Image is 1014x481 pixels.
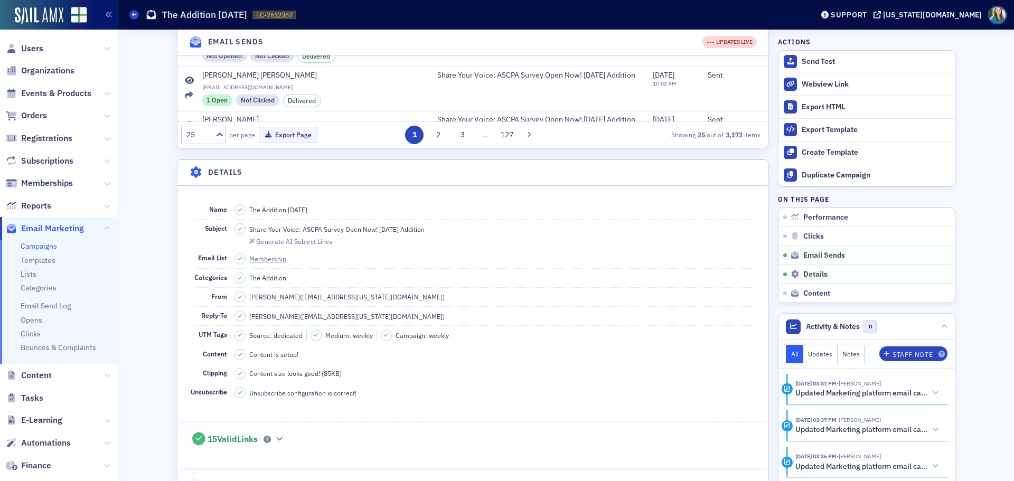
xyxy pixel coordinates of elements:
[21,343,96,352] a: Bounces & Complaints
[249,369,342,378] span: Content size looks good! (85KB)
[708,115,760,125] div: Sent
[6,43,43,54] a: Users
[988,6,1007,24] span: Profile
[21,155,73,167] span: Subscriptions
[21,43,43,54] span: Users
[21,133,72,144] span: Registrations
[6,200,51,212] a: Reports
[21,256,55,265] a: Templates
[795,425,940,436] button: Updated Marketing platform email campaign: The Addition [DATE]
[249,224,425,234] span: Share Your Voice: ASCPA Survey Open Now! [DATE] Addition
[837,416,881,423] span: Helen Oglesby
[778,37,811,46] h4: Actions
[795,380,837,387] time: 9/8/2025 03:51 PM
[6,65,74,77] a: Organizations
[249,292,445,301] span: [PERSON_NAME] ( [EMAIL_ADDRESS][US_STATE][DOMAIN_NAME] )
[71,7,87,23] img: SailAMX
[6,177,73,189] a: Memberships
[863,320,877,333] span: 0
[202,71,317,80] div: [PERSON_NAME] [PERSON_NAME]
[6,437,71,449] a: Automations
[191,388,227,396] span: Unsubscribe
[249,388,356,398] span: Unsubscribe configuration is correct!
[6,460,51,471] a: Finance
[21,370,52,381] span: Content
[21,200,51,212] span: Reports
[6,223,84,234] a: Email Marketing
[21,88,91,99] span: Events & Products
[806,321,860,332] span: Activity & Notes
[453,126,472,144] button: 3
[21,460,51,471] span: Finance
[203,369,227,377] span: Clipping
[249,273,286,282] div: The Addition
[229,130,255,139] label: per page
[21,392,43,404] span: Tasks
[778,96,955,118] a: Export HTML
[874,11,985,18] button: [US_STATE][DOMAIN_NAME]
[202,71,422,80] a: [PERSON_NAME] [PERSON_NAME]
[202,84,422,91] span: [EMAIL_ADDRESS][DOMAIN_NAME]
[202,115,259,125] div: [PERSON_NAME]
[21,223,84,234] span: Email Marketing
[186,129,210,140] div: 25
[795,389,927,398] h5: Updated Marketing platform email campaign: The Addition [DATE]
[202,95,233,106] div: 1 Open
[250,50,294,62] div: Not Clicked
[653,115,674,124] span: [DATE]
[6,392,43,404] a: Tasks
[15,7,63,24] a: SailAMX
[795,461,940,472] button: Updated Marketing platform email campaign: The Addition [DATE]
[6,110,47,121] a: Orders
[249,235,333,245] button: Generate AI Subject Lines
[437,71,635,80] span: Share Your Voice: ASCPA Survey Open Now! [DATE] Addition
[837,380,881,387] span: Helen Oglesby
[249,331,303,340] span: Source: dedicated
[297,50,336,63] div: Delivered
[21,283,57,293] a: Categories
[396,331,449,340] span: Campaign: weekly
[202,50,247,62] div: Not Opened
[575,130,761,139] div: Showing out of items
[21,315,42,325] a: Opens
[203,350,227,358] span: Content
[778,73,955,96] a: Webview Link
[653,70,674,80] span: [DATE]
[21,269,36,279] a: Lists
[6,88,91,99] a: Events & Products
[696,130,707,139] strong: 25
[21,110,47,121] span: Orders
[208,434,258,445] span: 15 Valid Links
[803,213,848,222] span: Performance
[21,177,73,189] span: Memberships
[209,205,227,213] span: Name
[795,416,837,423] time: 9/8/2025 03:37 PM
[201,311,227,319] span: Reply-To
[6,414,62,426] a: E-Learning
[782,420,793,431] div: Activity
[249,205,307,214] span: The Addition [DATE]
[21,65,74,77] span: Organizations
[802,171,950,180] div: Duplicate Campaign
[497,126,516,144] button: 127
[795,388,940,399] button: Updated Marketing platform email campaign: The Addition [DATE]
[21,329,41,338] a: Clicks
[803,345,838,363] button: Updates
[883,10,982,20] div: [US_STATE][DOMAIN_NAME]
[778,194,955,204] h4: On this page
[786,345,804,363] button: All
[803,251,845,260] span: Email Sends
[6,370,52,381] a: Content
[283,95,322,107] div: Delivered
[778,164,955,186] button: Duplicate Campaign
[256,239,333,244] div: Generate AI Subject Lines
[879,346,947,361] button: Staff Note
[198,253,227,262] span: Email List
[778,51,955,73] button: Send Test
[249,312,445,321] span: [PERSON_NAME] ( [EMAIL_ADDRESS][US_STATE][DOMAIN_NAME] )
[405,126,424,144] button: 1
[256,11,293,20] span: EC-7612367
[325,331,373,340] span: Medium: weekly
[803,289,830,298] span: Content
[837,452,881,460] span: Helen Oglesby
